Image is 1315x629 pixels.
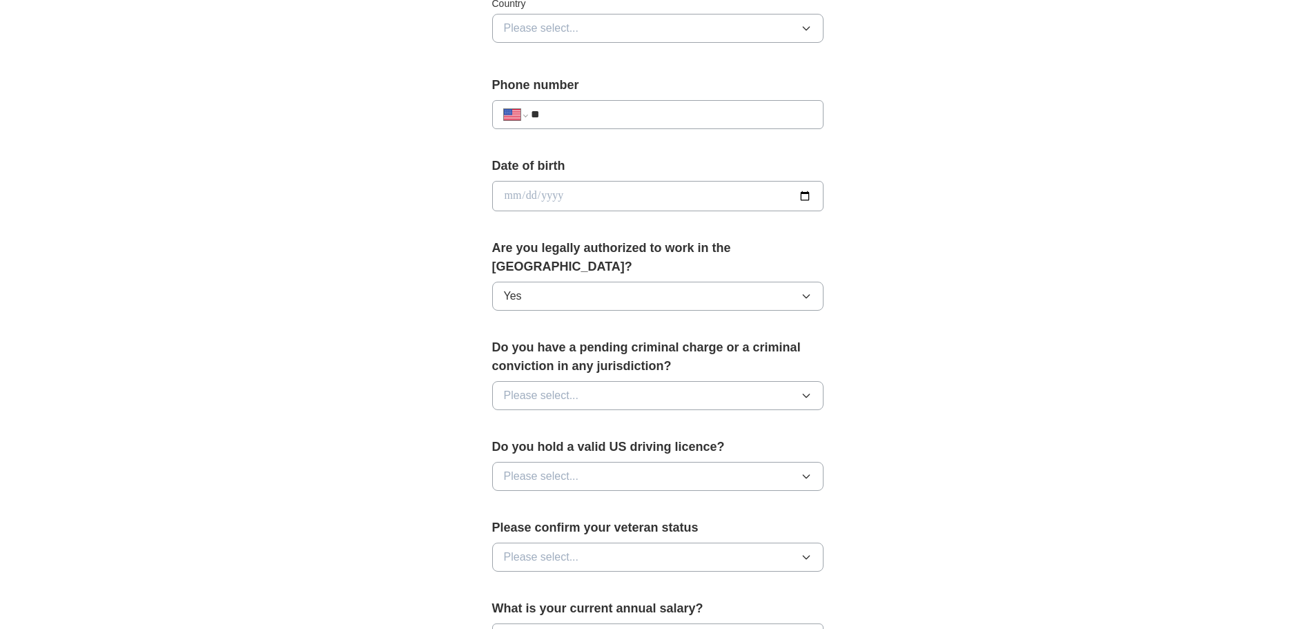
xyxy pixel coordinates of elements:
button: Please select... [492,462,824,491]
label: Are you legally authorized to work in the [GEOGRAPHIC_DATA]? [492,239,824,276]
button: Please select... [492,381,824,410]
label: Date of birth [492,157,824,175]
label: Do you hold a valid US driving licence? [492,438,824,456]
span: Please select... [504,468,579,485]
label: Please confirm your veteran status [492,519,824,537]
span: Please select... [504,387,579,404]
button: Please select... [492,14,824,43]
button: Please select... [492,543,824,572]
span: Please select... [504,549,579,565]
button: Yes [492,282,824,311]
label: Phone number [492,76,824,95]
span: Yes [504,288,522,304]
span: Please select... [504,20,579,37]
label: Do you have a pending criminal charge or a criminal conviction in any jurisdiction? [492,338,824,376]
label: What is your current annual salary? [492,599,824,618]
